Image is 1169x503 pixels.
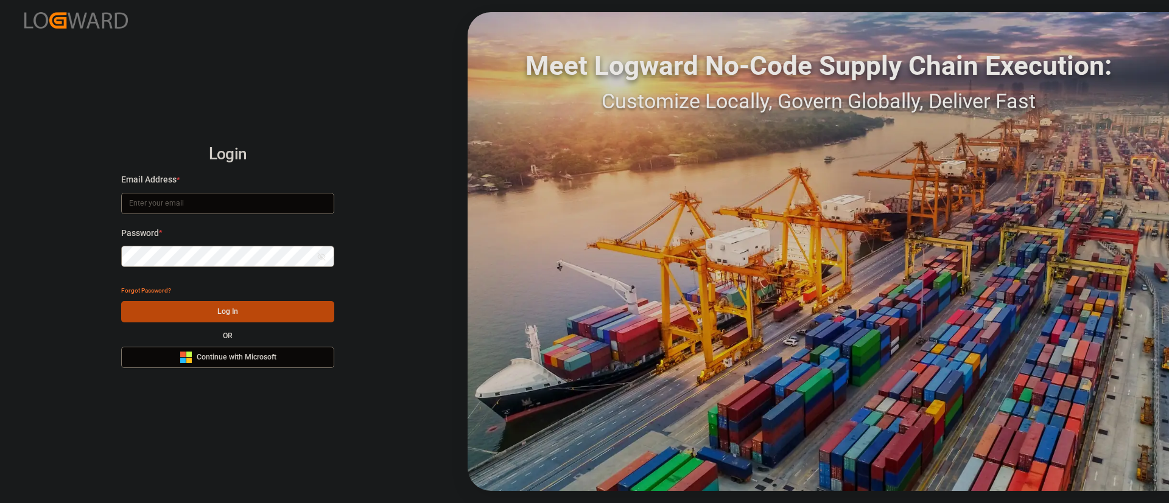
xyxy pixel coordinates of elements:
[468,86,1169,117] div: Customize Locally, Govern Globally, Deliver Fast
[197,352,276,363] span: Continue with Microsoft
[121,193,334,214] input: Enter your email
[121,280,171,301] button: Forgot Password?
[24,12,128,29] img: Logward_new_orange.png
[121,173,177,186] span: Email Address
[223,332,233,339] small: OR
[121,227,159,240] span: Password
[468,46,1169,86] div: Meet Logward No-Code Supply Chain Execution:
[121,347,334,368] button: Continue with Microsoft
[121,301,334,322] button: Log In
[121,135,334,174] h2: Login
